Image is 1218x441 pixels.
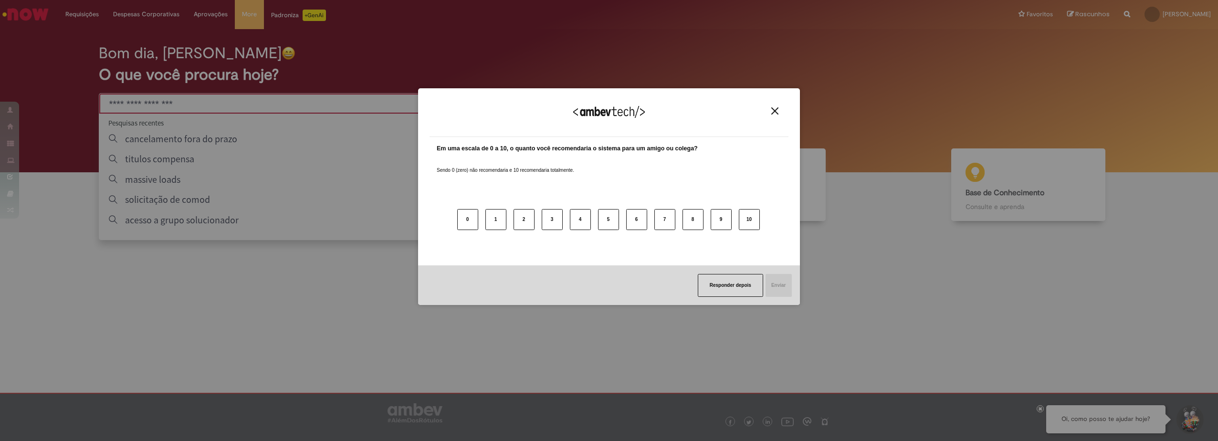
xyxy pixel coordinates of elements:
[711,209,732,230] button: 9
[654,209,675,230] button: 7
[626,209,647,230] button: 6
[573,106,645,118] img: Logo Ambevtech
[514,209,535,230] button: 2
[771,107,778,115] img: Close
[437,144,698,153] label: Em uma escala de 0 a 10, o quanto você recomendaria o sistema para um amigo ou colega?
[437,156,574,174] label: Sendo 0 (zero) não recomendaria e 10 recomendaria totalmente.
[682,209,703,230] button: 8
[570,209,591,230] button: 4
[768,107,781,115] button: Close
[457,209,478,230] button: 0
[698,274,763,297] button: Responder depois
[542,209,563,230] button: 3
[485,209,506,230] button: 1
[598,209,619,230] button: 5
[739,209,760,230] button: 10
